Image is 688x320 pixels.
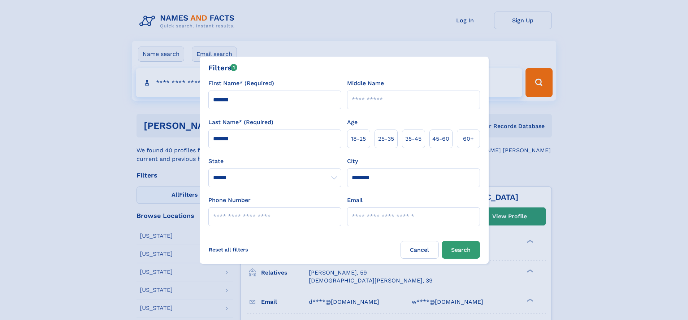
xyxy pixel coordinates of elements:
[432,135,449,143] span: 45‑60
[347,157,358,166] label: City
[347,196,363,205] label: Email
[442,241,480,259] button: Search
[208,157,341,166] label: State
[378,135,394,143] span: 25‑35
[208,62,238,73] div: Filters
[208,118,273,127] label: Last Name* (Required)
[347,79,384,88] label: Middle Name
[463,135,474,143] span: 60+
[351,135,366,143] span: 18‑25
[208,79,274,88] label: First Name* (Required)
[405,135,421,143] span: 35‑45
[204,241,253,258] label: Reset all filters
[401,241,439,259] label: Cancel
[347,118,358,127] label: Age
[208,196,251,205] label: Phone Number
